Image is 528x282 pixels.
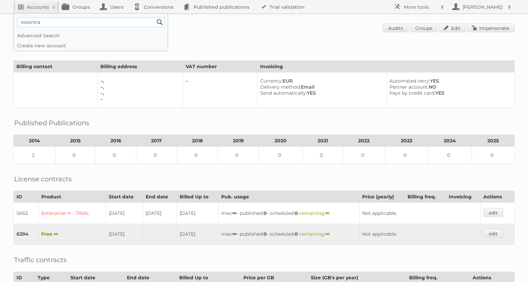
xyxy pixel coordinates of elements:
a: edit [483,208,503,217]
div: –, [100,78,177,84]
th: Billing address [98,61,183,73]
td: 0 [55,147,95,164]
td: 6394 [14,224,39,245]
th: 2018 [177,135,218,147]
h1: Account 2846: Colruyt Group [13,23,515,34]
a: Groups [410,23,438,32]
td: 0 [218,147,259,164]
td: [DATE] [106,224,143,245]
td: 5662 [14,203,39,224]
th: 2016 [95,135,136,147]
div: – [100,96,177,102]
th: 2014 [14,135,55,147]
td: 0 [428,147,472,164]
a: Edit [439,23,466,32]
strong: 0 [295,231,298,237]
a: Advanced Search [14,31,167,41]
th: 2017 [136,135,177,147]
div: EUR [260,78,381,84]
a: Audits [383,23,409,32]
th: Start date [106,191,143,203]
div: NO [389,84,509,90]
h2: [PERSON_NAME] [461,4,505,10]
td: 0 [95,147,136,164]
th: 2024 [428,135,472,147]
th: Actions [480,191,514,203]
th: 2025 [472,135,515,147]
td: Free ∞ [38,224,106,245]
span: Currency: [260,78,283,84]
div: YES [389,90,509,96]
input: Search [155,17,165,27]
td: [DATE] [177,224,219,245]
td: [DATE] [177,203,219,224]
span: Automated retry: [389,78,430,84]
th: Invoicing [257,61,514,73]
th: 2019 [218,135,259,147]
strong: 0 [263,231,267,237]
th: Price (yearly) [359,191,405,203]
a: Impersonate [467,23,515,32]
th: Billing contact [14,61,98,73]
strong: 0 [263,210,267,216]
span: remaining: [300,210,330,216]
th: ID [14,191,39,203]
h2: Accounts [27,4,49,10]
h2: Traffic contracts [14,255,67,265]
span: Partner account: [389,84,429,90]
strong: ∞ [325,231,330,237]
th: 2023 [385,135,428,147]
th: 2022 [343,135,385,147]
span: remaining: [300,231,330,237]
td: 0 [343,147,385,164]
th: 2015 [55,135,95,147]
td: – [183,73,257,108]
h2: License contracts [14,174,72,184]
td: max: - published: - scheduled: - [219,203,359,224]
td: [DATE] [106,203,143,224]
td: max: - published: - scheduled: - [219,224,359,245]
td: 0 [177,147,218,164]
strong: ∞ [232,210,237,216]
th: 2021 [303,135,343,147]
td: 0 [472,147,515,164]
a: edit [483,229,503,238]
div: Email [260,84,381,90]
th: VAT number [183,61,257,73]
strong: ∞ [232,231,237,237]
td: 0 [385,147,428,164]
span: Send automatically: [260,90,307,96]
th: Product [38,191,106,203]
a: Create new account [14,41,167,51]
div: –, [100,90,177,96]
td: 0 [258,147,303,164]
th: Invoicing [446,191,481,203]
td: Not applicable. [359,203,481,224]
th: 2020 [258,135,303,147]
td: 0 [136,147,177,164]
div: YES [260,90,381,96]
strong: 0 [295,210,298,216]
td: Enterprise ∞ - TRIAL [38,203,106,224]
h2: Published Publications [14,118,89,128]
div: YES [389,78,509,84]
span: Delivery method: [260,84,301,90]
td: Not applicable. [359,224,481,245]
th: Billing freq. [405,191,446,203]
h2: More tools [404,4,437,10]
th: Pub. usage [219,191,359,203]
div: –, [100,84,177,90]
strong: ∞ [325,210,330,216]
td: 2 [14,147,55,164]
th: Billed Up to [177,191,219,203]
span: Pays by credit card: [389,90,435,96]
th: End date [143,191,177,203]
td: [DATE] [143,203,177,224]
td: 0 [303,147,343,164]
